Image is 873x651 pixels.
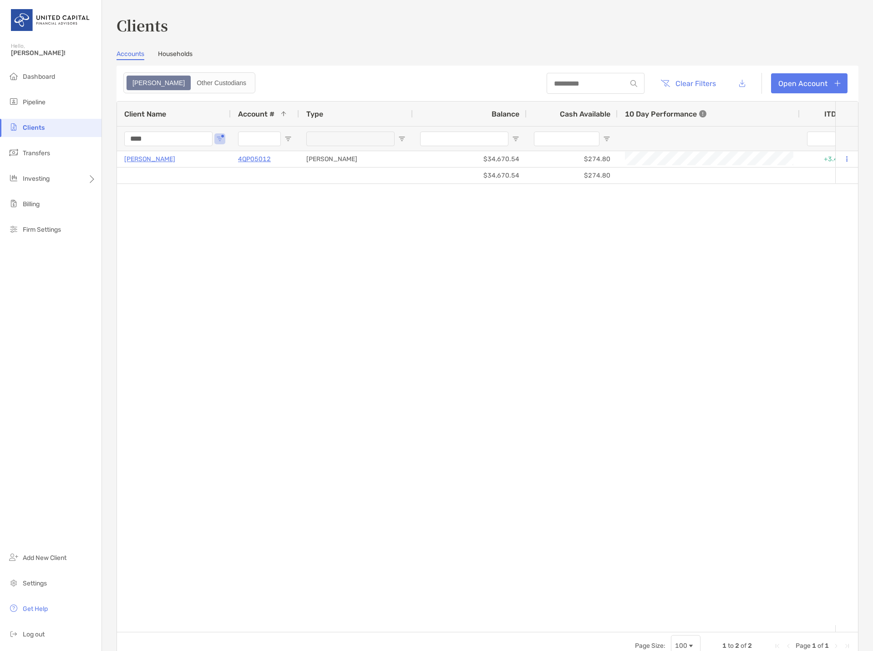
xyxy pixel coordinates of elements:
button: Open Filter Menu [398,135,406,142]
span: Log out [23,631,45,638]
a: [PERSON_NAME] [124,153,175,165]
img: investing icon [8,173,19,183]
div: $34,670.54 [413,168,527,183]
div: ITD [824,110,847,118]
span: Firm Settings [23,226,61,234]
img: United Capital Logo [11,4,91,36]
input: ITD Filter Input [807,132,836,146]
span: 2 [735,642,739,650]
span: Add New Client [23,554,66,562]
img: transfers icon [8,147,19,158]
div: Page Size: [635,642,665,650]
input: Cash Available Filter Input [534,132,599,146]
span: of [741,642,746,650]
span: Clients [23,124,45,132]
span: Client Name [124,110,166,118]
img: add_new_client icon [8,552,19,563]
h3: Clients [117,15,858,36]
button: Clear Filters [654,73,723,93]
span: 1 [722,642,726,650]
button: Open Filter Menu [216,135,223,142]
img: logout icon [8,628,19,639]
span: Get Help [23,605,48,613]
button: Open Filter Menu [284,135,292,142]
span: Investing [23,175,50,183]
div: segmented control [123,72,255,93]
div: $34,670.54 [413,151,527,167]
div: First Page [774,642,781,650]
span: Transfers [23,149,50,157]
a: Open Account [771,73,848,93]
span: Balance [492,110,519,118]
span: Billing [23,200,40,208]
span: Dashboard [23,73,55,81]
img: get-help icon [8,603,19,614]
div: Next Page [832,642,840,650]
div: Other Custodians [192,76,251,89]
img: firm-settings icon [8,224,19,234]
span: 2 [748,642,752,650]
img: billing icon [8,198,19,209]
div: Previous Page [785,642,792,650]
span: Account # [238,110,274,118]
a: 4QP05012 [238,153,271,165]
img: pipeline icon [8,96,19,107]
input: Client Name Filter Input [124,132,213,146]
div: [PERSON_NAME] [299,151,413,167]
span: to [728,642,734,650]
button: Open Filter Menu [603,135,610,142]
div: Last Page [843,642,851,650]
span: Page [796,642,811,650]
a: Accounts [117,50,144,60]
span: [PERSON_NAME]! [11,49,96,57]
span: Type [306,110,323,118]
div: Zoe [127,76,190,89]
div: +3.46% [800,151,854,167]
img: input icon [630,80,637,87]
img: dashboard icon [8,71,19,81]
div: $274.80 [527,151,618,167]
span: 1 [812,642,816,650]
span: of [817,642,823,650]
img: settings icon [8,577,19,588]
button: Open Filter Menu [512,135,519,142]
img: clients icon [8,122,19,132]
input: Account # Filter Input [238,132,281,146]
a: Households [158,50,193,60]
div: $274.80 [527,168,618,183]
input: Balance Filter Input [420,132,508,146]
span: Cash Available [560,110,610,118]
span: 1 [825,642,829,650]
div: 10 Day Performance [625,102,706,126]
div: 100 [675,642,687,650]
span: Pipeline [23,98,46,106]
span: Settings [23,580,47,587]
